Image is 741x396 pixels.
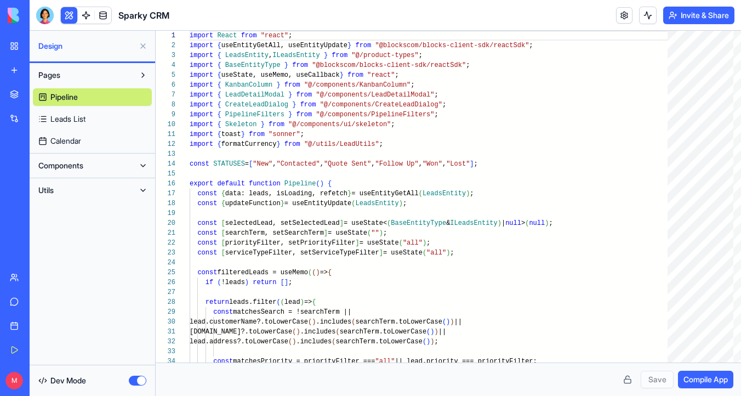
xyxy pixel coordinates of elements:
span: "react" [367,71,395,79]
div: 11 [156,129,175,139]
button: Compile App [678,371,733,388]
div: 34 [156,357,175,366]
span: { [221,190,225,197]
a: Pipeline [33,88,152,106]
span: => [320,269,328,276]
span: ; [435,111,438,118]
span: { [217,52,221,59]
button: Invite & Share [663,7,734,24]
div: 1 [156,31,175,41]
span: "" [371,229,379,237]
span: ( [351,318,355,326]
span: = useEntityUpdate [284,200,351,207]
span: from [269,121,284,128]
span: { [217,111,221,118]
span: const [213,308,233,316]
span: > [521,219,525,227]
span: formatCurrency [221,140,277,148]
div: 9 [156,110,175,120]
div: 22 [156,238,175,248]
span: ; [300,131,304,138]
span: const [197,219,217,227]
span: .includes [296,338,332,346]
span: data: leads, isLoading, refetch [225,190,347,197]
span: import [190,101,213,109]
span: ) [450,318,454,326]
span: "sonner" [269,131,300,138]
span: { [312,298,316,306]
span: ( [308,269,312,276]
span: searchTerm.toLowerCase [340,328,426,336]
span: selectedLead, setSelectedLead [225,219,340,227]
span: } [347,190,351,197]
div: 31 [156,327,175,337]
span: ( [399,239,403,247]
span: ( [292,328,296,336]
span: ( [281,298,284,306]
span: ) [312,318,316,326]
div: 26 [156,278,175,287]
span: ( [442,318,446,326]
span: "@/components/CreateLeadDialog" [320,101,442,109]
span: ] [470,160,474,168]
span: , [371,160,375,168]
span: from [292,61,308,69]
span: ) [379,229,383,237]
div: 12 [156,139,175,149]
span: ] [379,249,383,257]
span: ; [435,338,438,346]
span: import [190,81,213,89]
span: Calendar [50,135,81,146]
span: import [190,71,213,79]
span: KanbanColumn [225,81,272,89]
span: lead.address?.toLowerCase [190,338,288,346]
span: import [190,32,213,39]
span: ] [284,279,288,286]
span: } [340,71,344,79]
span: [DOMAIN_NAME]?.toLowerCase [190,328,292,336]
span: null [505,219,521,227]
div: 7 [156,90,175,100]
span: LeadsEntity [423,190,466,197]
div: 29 [156,307,175,317]
span: updateFunction [225,200,281,207]
div: 13 [156,149,175,159]
span: ( [335,328,339,336]
span: toast [221,131,241,138]
span: "@/components/KanbanColumn" [304,81,411,89]
span: Design [38,41,134,52]
span: ; [549,219,552,227]
span: ; [450,249,454,257]
div: 33 [156,347,175,357]
span: "@/product-types" [351,52,418,59]
span: useEntityGetAll, useEntityUpdate [221,42,347,49]
span: ] [355,239,359,247]
span: = useState [360,239,399,247]
button: Components [33,157,134,174]
div: 30 [156,317,175,327]
span: "all" [426,249,446,257]
span: ) [399,200,403,207]
span: "Quote Sent" [324,160,371,168]
span: lead.customerName?.toLowerCase [190,318,308,326]
span: , [269,52,272,59]
span: [ [221,219,225,227]
span: ILeadsEntity [272,52,320,59]
span: & [446,219,450,227]
div: 8 [156,100,175,110]
span: , [442,160,446,168]
span: { [217,42,221,49]
span: { [217,131,221,138]
span: ; [395,71,399,79]
div: 4 [156,60,175,70]
span: import [190,131,213,138]
div: 28 [156,297,175,307]
span: ; [442,101,446,109]
span: { [217,71,221,79]
span: return [206,298,229,306]
div: 27 [156,287,175,297]
span: Dev Mode [50,375,86,386]
span: const [197,200,217,207]
span: const [197,190,217,197]
span: const [213,358,233,365]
